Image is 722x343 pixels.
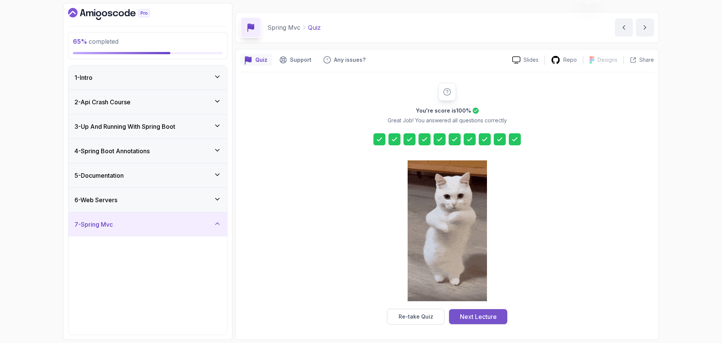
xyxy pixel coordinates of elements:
[636,18,654,37] button: next content
[73,38,87,45] span: 65 %
[74,98,130,107] h3: 2 - Api Crash Course
[255,56,267,64] p: Quiz
[290,56,311,64] p: Support
[523,56,538,64] p: Slides
[68,8,167,20] a: Dashboard
[545,55,583,65] a: Repo
[563,56,577,64] p: Repo
[68,66,227,90] button: 1-Intro
[74,146,150,155] h3: 4 - Spring Boot Annotations
[68,139,227,163] button: 4-Spring Boot Annotations
[73,38,118,45] span: completed
[308,23,321,32] p: Quiz
[416,107,471,114] h2: You're score is 100 %
[68,212,227,236] button: 7-Spring Mvc
[334,56,366,64] p: Any issues?
[623,56,654,64] button: Share
[506,56,545,64] a: Slides
[319,54,370,66] button: Feedback button
[74,195,117,204] h3: 6 - Web Servers
[387,309,444,325] button: Re-take Quiz
[74,73,93,82] h3: 1 - Intro
[275,54,316,66] button: Support button
[449,309,507,324] button: Next Lecture
[388,117,507,124] p: Great Job! You answered all questions correctly
[267,23,300,32] p: Spring Mvc
[74,171,124,180] h3: 5 - Documentation
[240,54,272,66] button: quiz button
[68,114,227,139] button: 3-Up And Running With Spring Boot
[74,122,175,131] h3: 3 - Up And Running With Spring Boot
[74,220,113,229] h3: 7 - Spring Mvc
[598,56,617,64] p: Designs
[460,312,497,321] div: Next Lecture
[68,163,227,188] button: 5-Documentation
[399,313,433,320] div: Re-take Quiz
[615,18,633,37] button: previous content
[68,188,227,212] button: 6-Web Servers
[68,90,227,114] button: 2-Api Crash Course
[408,160,487,301] img: cool-cat
[639,56,654,64] p: Share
